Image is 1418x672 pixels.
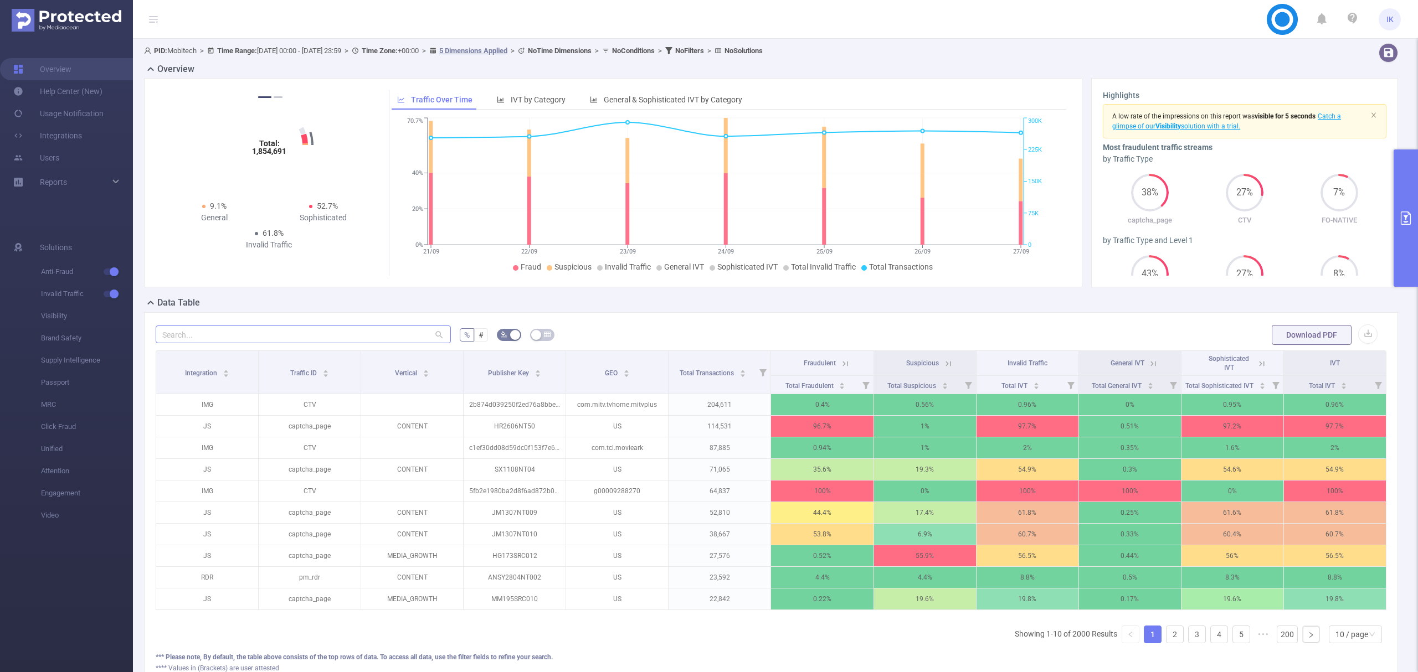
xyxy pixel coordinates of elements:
[41,327,133,349] span: Brand Safety
[1148,385,1154,388] i: icon: caret-down
[1181,480,1283,502] p: 0%
[259,502,361,523] p: captcha_page
[874,524,976,545] p: 6.9%
[1335,626,1368,643] div: 10 / page
[566,394,668,415] p: com.mitv.tvhome.mitvplus
[1079,502,1181,523] p: 0.25%
[1079,459,1181,480] p: 0.3%
[1033,381,1039,384] i: icon: caret-up
[521,262,541,271] span: Fraud
[464,588,566,609] p: MM195SRC010
[590,96,598,104] i: icon: bar-chart
[397,96,405,104] i: icon: line-chart
[1033,381,1040,387] div: Sort
[1148,381,1154,384] i: icon: caret-up
[816,248,833,255] tspan: 25/09
[13,80,102,102] a: Help Center (New)
[13,58,71,80] a: Overview
[362,46,398,55] b: Time Zone:
[669,502,770,523] p: 52,810
[323,373,329,376] i: icon: caret-down
[874,459,976,480] p: 19.3%
[1284,437,1386,458] p: 2%
[497,96,505,104] i: icon: bar-chart
[1370,376,1386,394] i: Filter menu
[507,46,518,55] span: >
[718,248,734,255] tspan: 24/09
[1181,567,1283,588] p: 8.3%
[1284,524,1386,545] p: 60.7%
[259,545,361,566] p: captcha_page
[259,524,361,545] p: captcha_page
[1321,270,1358,278] span: 8%
[535,373,541,376] i: icon: caret-down
[1079,567,1181,588] p: 0.5%
[464,416,566,437] p: HR2606NT50
[1144,626,1162,643] li: 1
[528,46,592,55] b: No Time Dimensions
[1181,416,1283,437] p: 97.2%
[41,482,133,504] span: Engagement
[623,368,629,371] i: icon: caret-up
[1144,626,1161,643] a: 1
[1079,545,1181,566] p: 0.44%
[771,588,873,609] p: 0.22%
[906,359,939,367] span: Suspicious
[804,359,836,367] span: Fraudulent
[1103,235,1386,246] div: by Traffic Type and Level 1
[1188,626,1206,643] li: 3
[361,567,463,588] p: CONTENT
[566,437,668,458] p: com.tcl.movieark
[1232,626,1250,643] li: 5
[156,502,258,523] p: JS
[464,545,566,566] p: HG173SRC012
[488,369,531,377] span: Publisher Key
[977,502,1078,523] p: 61.8%
[874,545,976,566] p: 55.9%
[1181,459,1283,480] p: 54.6%
[252,147,286,156] tspan: 1,854,691
[771,567,873,588] p: 4.4%
[1111,359,1144,367] span: General IVT
[13,147,59,169] a: Users
[464,502,566,523] p: JM1307NT009
[41,504,133,526] span: Video
[259,394,361,415] p: CTV
[415,241,423,249] tspan: 0%
[361,545,463,566] p: MEDIA_GROWTH
[13,125,82,147] a: Integrations
[669,567,770,588] p: 23,592
[157,296,200,309] h2: Data Table
[1127,631,1134,638] i: icon: left
[1309,382,1337,390] span: Total IVT
[160,212,269,224] div: General
[669,459,770,480] p: 71,065
[258,96,271,98] button: 1
[274,96,282,98] button: 2
[771,524,873,545] p: 53.8%
[869,262,933,271] span: Total Transactions
[669,416,770,437] p: 114,531
[419,46,429,55] span: >
[942,385,948,388] i: icon: caret-down
[605,262,651,271] span: Invalid Traffic
[41,394,133,416] span: MRC
[1272,325,1352,345] button: Download PDF
[874,437,976,458] p: 1%
[1284,394,1386,415] p: 0.96%
[156,480,258,502] p: IMG
[592,46,602,55] span: >
[144,46,763,55] span: Mobitech [DATE] 00:00 - [DATE] 23:59 +00:00
[675,46,704,55] b: No Filters
[1340,381,1347,384] i: icon: caret-up
[259,459,361,480] p: captcha_page
[566,588,668,609] p: US
[1277,626,1297,643] a: 200
[977,524,1078,545] p: 60.7%
[361,588,463,609] p: MEDIA_GROWTH
[669,545,770,566] p: 27,576
[217,46,257,55] b: Time Range:
[185,369,219,377] span: Integration
[259,480,361,502] p: CTV
[858,376,874,394] i: Filter menu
